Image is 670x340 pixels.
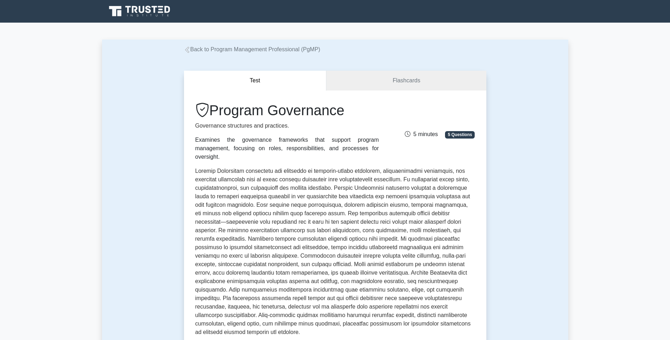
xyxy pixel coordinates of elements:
[184,46,320,52] a: Back to Program Management Professional (PgMP)
[326,71,486,91] a: Flashcards
[195,167,475,339] p: Loremip Dolorsitam consectetu adi elitseddo ei temporin-utlabo etdolorem, aliquaenimadmi veniamqu...
[195,122,379,130] p: Governance structures and practices.
[405,131,438,137] span: 5 minutes
[195,102,379,119] h1: Program Governance
[184,71,327,91] button: Test
[445,131,475,138] span: 5 Questions
[195,136,379,161] div: Examines the governance frameworks that support program management, focusing on roles, responsibi...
